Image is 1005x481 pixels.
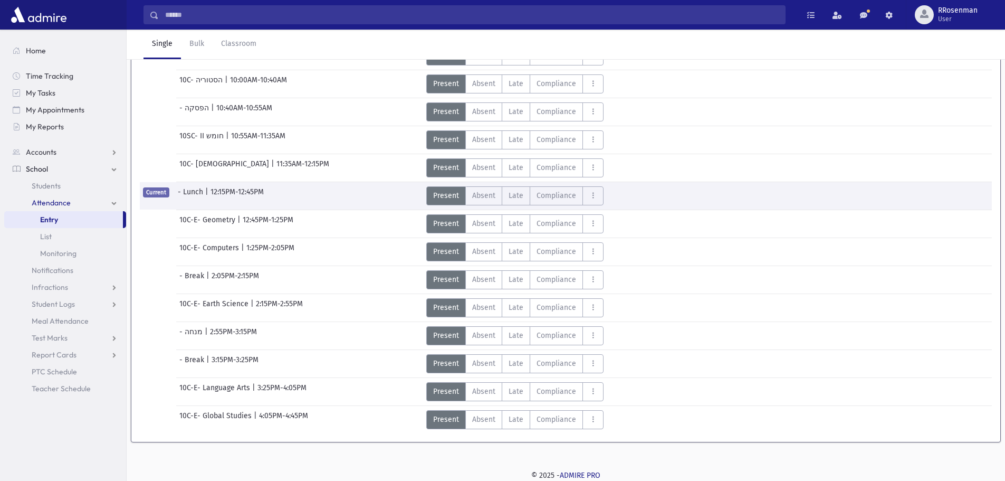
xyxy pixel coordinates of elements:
span: Late [509,218,523,229]
span: 10C-E- Computers [179,242,241,261]
a: Attendance [4,194,126,211]
span: Time Tracking [26,71,73,81]
a: Notifications [4,262,126,279]
span: | [271,158,276,177]
span: | [254,410,259,429]
span: Late [509,414,523,425]
div: AttTypes [426,214,604,233]
span: Student Logs [32,299,75,309]
span: School [26,164,48,174]
span: Absent [472,414,495,425]
span: Attendance [32,198,71,208]
span: Compliance [537,246,576,257]
span: - הפסקה [179,102,211,121]
span: Present [433,358,459,369]
span: Absent [472,358,495,369]
span: | [206,354,212,373]
span: | [225,74,230,93]
a: Single [143,30,181,59]
div: © 2025 - [143,470,988,481]
span: Late [509,134,523,145]
span: Absent [472,218,495,229]
span: Compliance [537,330,576,341]
span: | [252,382,257,401]
span: My Appointments [26,105,84,115]
span: Late [509,162,523,173]
span: Entry [40,215,58,224]
span: Compliance [537,162,576,173]
a: My Reports [4,118,126,135]
span: 10C-E- Global Studies [179,410,254,429]
span: Present [433,134,459,145]
span: 4:05PM-4:45PM [259,410,308,429]
div: AttTypes [426,326,604,345]
span: 10C- [DEMOGRAPHIC_DATA] [179,158,271,177]
span: Absent [472,246,495,257]
span: Current [143,187,169,197]
span: Present [433,246,459,257]
a: Meal Attendance [4,313,126,329]
div: AttTypes [426,130,604,149]
span: Present [433,302,459,313]
span: Compliance [537,358,576,369]
span: Compliance [537,218,576,229]
a: List [4,228,126,245]
span: RRosenman [938,6,978,15]
span: Late [509,274,523,285]
span: Late [509,246,523,257]
a: My Tasks [4,84,126,101]
span: Present [433,274,459,285]
a: Monitoring [4,245,126,262]
span: Infractions [32,282,68,292]
span: Compliance [537,386,576,397]
span: | [226,130,231,149]
div: AttTypes [426,354,604,373]
div: AttTypes [426,186,604,205]
span: Present [433,106,459,117]
span: Absent [472,274,495,285]
div: AttTypes [426,74,604,93]
a: Time Tracking [4,68,126,84]
span: Present [433,78,459,89]
span: | [241,242,246,261]
a: Accounts [4,144,126,161]
span: 10:40AM-10:55AM [216,102,272,121]
span: 10:00AM-10:40AM [230,74,287,93]
span: Compliance [537,190,576,201]
span: | [237,214,243,233]
span: Absent [472,162,495,173]
span: Absent [472,330,495,341]
span: Compliance [537,78,576,89]
span: | [211,102,216,121]
span: 3:15PM-3:25PM [212,354,259,373]
span: Present [433,218,459,229]
a: School [4,161,126,177]
span: - Break [179,354,206,373]
a: Students [4,177,126,194]
span: Late [509,190,523,201]
span: Absent [472,106,495,117]
span: Late [509,78,523,89]
span: 10SC- II חומש [179,130,226,149]
span: | [251,298,256,317]
span: 10C-E- Earth Science [179,298,251,317]
span: Late [509,386,523,397]
span: 2:55PM-3:15PM [210,326,257,345]
span: | [206,270,212,289]
span: Compliance [537,414,576,425]
div: AttTypes [426,242,604,261]
span: 10C- הסטוריה [179,74,225,93]
span: Compliance [537,274,576,285]
span: 2:15PM-2:55PM [256,298,303,317]
span: Absent [472,134,495,145]
span: 10C-E- Language Arts [179,382,252,401]
a: Test Marks [4,329,126,346]
a: PTC Schedule [4,363,126,380]
span: Meal Attendance [32,316,89,326]
span: 11:35AM-12:15PM [276,158,329,177]
span: | [205,326,210,345]
span: 12:45PM-1:25PM [243,214,293,233]
span: 3:25PM-4:05PM [257,382,307,401]
span: Home [26,46,46,55]
a: Teacher Schedule [4,380,126,397]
